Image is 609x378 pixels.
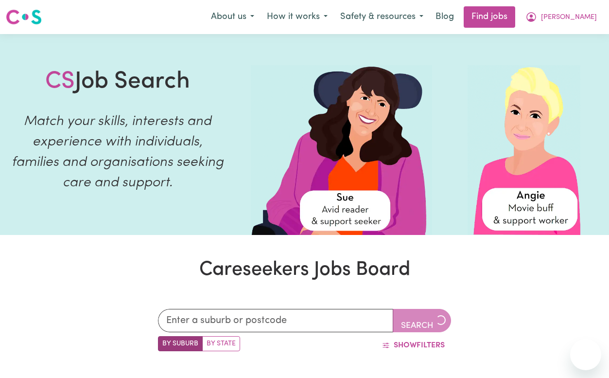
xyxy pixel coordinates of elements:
a: Careseekers logo [6,6,42,28]
button: How it works [261,7,334,27]
span: [PERSON_NAME] [541,12,597,23]
h1: Job Search [45,68,190,96]
button: Safety & resources [334,7,430,27]
input: Enter a suburb or postcode [158,309,393,332]
img: Careseekers logo [6,8,42,26]
span: Show [394,342,417,349]
a: Find jobs [464,6,515,28]
p: Match your skills, interests and experience with individuals, families and organisations seeking ... [12,111,224,193]
span: CS [45,70,75,93]
button: ShowFilters [376,336,451,355]
button: My Account [519,7,603,27]
button: About us [205,7,261,27]
iframe: Button to launch messaging window [570,339,601,370]
label: Search by suburb/post code [158,336,203,351]
a: Blog [430,6,460,28]
label: Search by state [202,336,240,351]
